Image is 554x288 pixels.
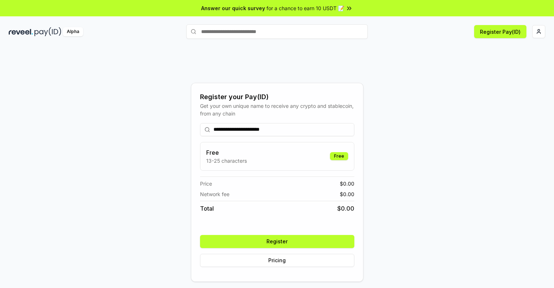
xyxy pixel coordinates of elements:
[200,254,354,267] button: Pricing
[340,190,354,198] span: $ 0.00
[206,157,247,165] p: 13-25 characters
[337,204,354,213] span: $ 0.00
[9,27,33,36] img: reveel_dark
[201,4,265,12] span: Answer our quick survey
[330,152,348,160] div: Free
[200,92,354,102] div: Register your Pay(ID)
[200,204,214,213] span: Total
[474,25,526,38] button: Register Pay(ID)
[34,27,61,36] img: pay_id
[63,27,83,36] div: Alpha
[206,148,247,157] h3: Free
[200,180,212,187] span: Price
[200,190,229,198] span: Network fee
[266,4,344,12] span: for a chance to earn 10 USDT 📝
[200,235,354,248] button: Register
[340,180,354,187] span: $ 0.00
[200,102,354,117] div: Get your own unique name to receive any crypto and stablecoin, from any chain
